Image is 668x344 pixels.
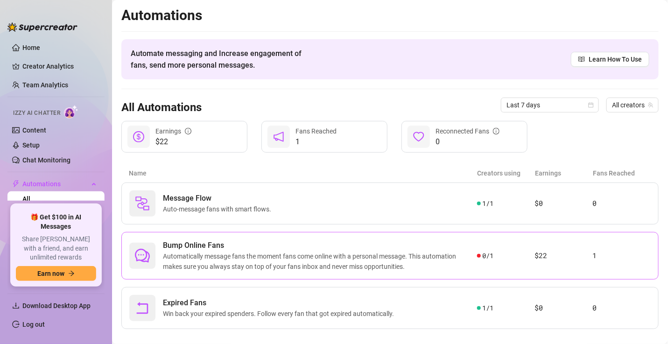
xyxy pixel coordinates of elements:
a: Learn How To Use [571,52,649,67]
span: download [12,302,20,309]
span: info-circle [185,128,191,134]
span: Auto-message fans with smart flows. [163,204,275,214]
span: notification [273,131,284,142]
span: heart [413,131,424,142]
span: Win back your expired spenders. Follow every fan that got expired automatically. [163,309,398,319]
h3: All Automations [121,100,202,115]
span: Bump Online Fans [163,240,477,251]
article: $0 [535,198,593,209]
article: Fans Reached [593,168,651,178]
article: Earnings [535,168,593,178]
span: team [648,102,654,108]
span: 1 [295,136,337,147]
article: 0 [593,198,651,209]
span: info-circle [493,128,499,134]
span: comment [135,248,150,263]
article: $22 [535,250,593,261]
span: read [578,56,585,63]
a: All [22,195,30,203]
a: Creator Analytics [22,59,97,74]
span: Automations [22,176,89,191]
a: Content [22,126,46,134]
span: arrow-right [68,270,75,277]
span: dollar [133,131,144,142]
article: 0 [593,302,651,314]
span: Earn now [37,270,64,277]
span: thunderbolt [12,180,20,188]
button: Earn nowarrow-right [16,266,96,281]
div: Earnings [155,126,191,136]
span: rollback [135,301,150,316]
span: 0 [436,136,499,147]
span: 0 / 1 [483,251,493,261]
span: Share [PERSON_NAME] with a friend, and earn unlimited rewards [16,235,96,262]
a: Setup [22,141,40,149]
h2: Automations [121,7,659,24]
span: Download Desktop App [22,302,91,309]
span: Expired Fans [163,297,398,309]
span: Izzy AI Chatter [13,109,60,118]
span: 🎁 Get $100 in AI Messages [16,213,96,231]
img: svg%3e [135,196,150,211]
span: All creators [612,98,653,112]
span: Learn How To Use [589,54,642,64]
img: AI Chatter [64,105,78,119]
span: $22 [155,136,191,147]
a: Team Analytics [22,81,68,89]
span: 1 / 1 [483,198,493,209]
span: Fans Reached [295,127,337,135]
span: Automatically message fans the moment fans come online with a personal message. This automation m... [163,251,477,272]
img: logo-BBDzfeDw.svg [7,22,77,32]
article: 1 [593,250,651,261]
span: calendar [588,102,594,108]
div: Reconnected Fans [436,126,499,136]
a: Log out [22,321,45,328]
article: Name [129,168,477,178]
a: Home [22,44,40,51]
a: Chat Monitoring [22,156,70,164]
span: Message Flow [163,193,275,204]
span: Automate messaging and Increase engagement of fans, send more personal messages. [131,48,310,71]
span: 1 / 1 [483,303,493,313]
article: Creators using [477,168,535,178]
article: $0 [535,302,593,314]
span: Last 7 days [506,98,593,112]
